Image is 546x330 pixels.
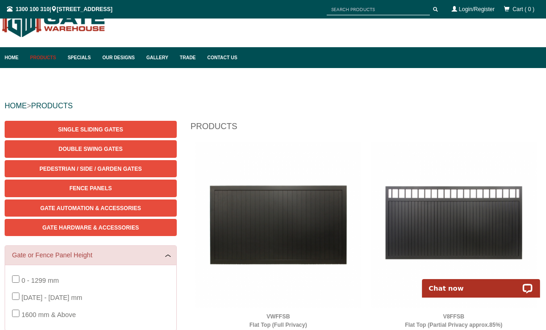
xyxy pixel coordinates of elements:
[142,47,175,68] a: Gallery
[7,6,112,12] span: | [STREET_ADDRESS]
[175,47,203,68] a: Trade
[327,4,430,15] input: SEARCH PRODUCTS
[513,6,534,12] span: Cart ( 0 )
[25,47,63,68] a: Products
[416,268,546,298] iframe: LiveChat chat widget
[39,166,142,172] span: Pedestrian / Side / Garden Gates
[191,121,541,137] h1: Products
[459,6,495,12] a: Login/Register
[40,205,141,212] span: Gate Automation & Accessories
[5,180,177,197] a: Fence Panels
[21,311,76,318] span: 1600 mm & Above
[5,47,25,68] a: Home
[5,199,177,217] a: Gate Automation & Accessories
[5,140,177,157] a: Double Swing Gates
[5,160,177,177] a: Pedestrian / Side / Garden Gates
[42,224,139,231] span: Gate Hardware & Accessories
[98,47,142,68] a: Our Designs
[5,219,177,236] a: Gate Hardware & Accessories
[195,142,361,308] img: VWFFSB - Flat Top (Full Privacy) - Single Aluminium Driveway Gate - Single Sliding Gate - Matte B...
[21,277,59,284] span: 0 - 1299 mm
[5,91,541,121] div: >
[16,6,50,12] a: 1300 100 310
[5,121,177,138] a: Single Sliding Gates
[31,102,73,110] a: PRODUCTS
[21,294,82,301] span: [DATE] - [DATE] mm
[63,47,98,68] a: Specials
[69,185,112,192] span: Fence Panels
[203,47,237,68] a: Contact Us
[371,142,537,308] img: V8FFSB - Flat Top (Partial Privacy approx.85%) - Single Aluminium Driveway Gate - Single Sliding ...
[59,146,123,152] span: Double Swing Gates
[12,250,169,260] a: Gate or Fence Panel Height
[5,102,27,110] a: HOME
[58,126,123,133] span: Single Sliding Gates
